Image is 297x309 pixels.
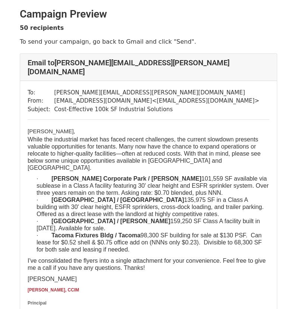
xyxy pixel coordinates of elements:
font: While the industrial market has faced recent challenges, the current slowdown presents valuable o... [28,136,260,171]
font: [PERSON_NAME], [28,128,75,134]
td: To: [28,88,54,97]
td: Subject: [28,105,54,114]
font: · 159,250 SF Class A facility built in [DATE]. Available for sale. [37,218,260,231]
p: To send your campaign, go back to Gmail and click "Send". [20,38,277,46]
font: Principal [28,300,47,306]
b: Tacoma Fixtures Bldg / Tacoma [51,232,141,238]
strong: 50 recipients [20,24,64,31]
td: From: [28,97,54,105]
span: [PERSON_NAME], CCIM [28,287,79,293]
td: Cost-Effective 100k SF Industrial Solutions [54,105,259,114]
td: [PERSON_NAME][EMAIL_ADDRESS][PERSON_NAME][DOMAIN_NAME] [54,88,259,97]
h4: Email to [PERSON_NAME][EMAIL_ADDRESS][PERSON_NAME][DOMAIN_NAME] [28,58,269,76]
h2: Campaign Preview [20,8,277,21]
font: I've consolidated the flyers into a single attachment for your convenience. Feel free to give me ... [28,257,266,271]
font: [PERSON_NAME] [28,276,77,282]
b: [PERSON_NAME] Corporate Park / [PERSON_NAME] [51,175,201,182]
font: · 135,975 SF in a Class A building with 30' clear height, ESFR sprinklers, cross-dock loading, an... [37,197,264,217]
b: [GEOGRAPHIC_DATA] / [GEOGRAPHIC_DATA] [51,197,184,203]
font: · 98,300 SF building for sale at $130 PSF. Can lease for $0.52 shell & $0.75 office add on (NNNs ... [37,232,262,253]
font: · 101,559 SF available via sublease in a Class A facility featuring 30' clear height and ESFR spr... [37,175,269,196]
td: [EMAIL_ADDRESS][DOMAIN_NAME] < [EMAIL_ADDRESS][DOMAIN_NAME] > [54,97,259,105]
b: [GEOGRAPHIC_DATA] / [PERSON_NAME] [51,218,171,224]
